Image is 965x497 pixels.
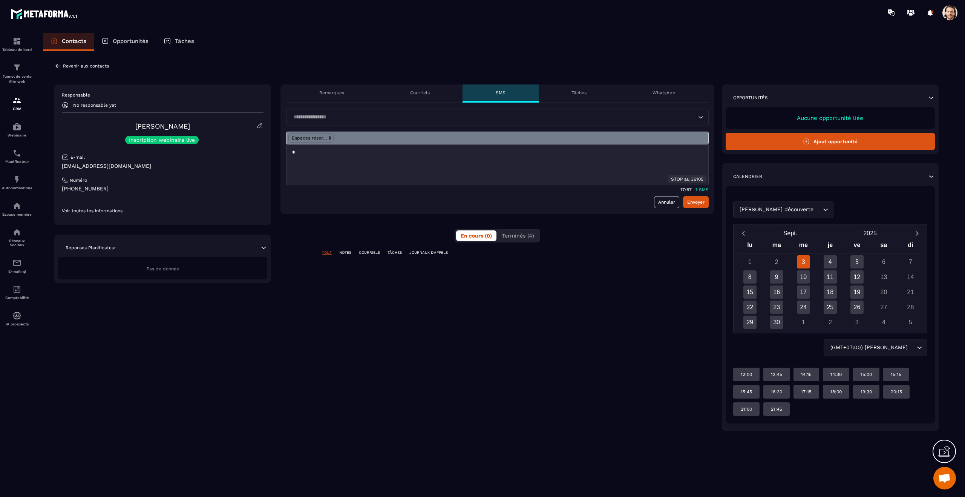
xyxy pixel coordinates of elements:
img: email [12,258,21,267]
p: Remarques [319,90,344,96]
p: Tâches [175,38,194,44]
span: (GMT+07:00) [PERSON_NAME] [829,344,909,352]
div: ma [763,240,790,253]
a: Contacts [43,33,94,51]
div: 24 [797,301,810,314]
div: me [790,240,817,253]
p: [EMAIL_ADDRESS][DOMAIN_NAME] [62,163,263,170]
div: 22 [743,301,757,314]
img: scheduler [12,149,21,158]
p: NOTES [339,250,351,255]
p: [PHONE_NUMBER] [62,185,263,192]
p: E-mailing [2,269,32,273]
p: 21:45 [771,406,782,412]
p: TÂCHES [388,250,402,255]
p: Webinaire [2,133,32,137]
div: 30 [770,316,783,329]
a: formationformationTableau de bord [2,31,32,57]
a: schedulerschedulerPlanificateur [2,143,32,169]
p: IA prospects [2,322,32,326]
p: SMS [496,90,505,96]
div: 26 [850,301,864,314]
p: 67 [686,187,692,192]
p: Réponses Planificateur [66,245,116,251]
p: No responsable yet [73,103,116,108]
p: COURRIELS [359,250,380,255]
p: 12:45 [771,371,782,377]
p: Tableau de bord [2,48,32,52]
div: 16 [770,285,783,299]
img: formation [12,37,21,46]
div: 10 [797,270,810,284]
a: automationsautomationsWebinaire [2,117,32,143]
p: Tâches [571,90,587,96]
p: Aucune opportunité liée [733,115,927,121]
p: JOURNAUX D'APPELS [409,250,448,255]
div: Calendar days [737,255,924,329]
input: Search for option [291,113,696,121]
img: automations [12,201,21,210]
img: automations [12,175,21,184]
div: 11 [824,270,837,284]
div: Search for option [733,201,833,218]
p: Calendrier [733,173,762,179]
button: Previous month [737,228,751,238]
img: logo [11,7,78,20]
p: 20:15 [891,389,902,395]
span: Terminés (4) [502,233,534,239]
div: 25 [824,301,837,314]
img: automations [12,122,21,131]
div: 17 [797,285,810,299]
div: 21 [904,285,917,299]
button: Envoyer [683,196,709,208]
div: 27 [877,301,890,314]
a: social-networksocial-networkRéseaux Sociaux [2,222,32,253]
span: Pas de donnée [147,266,179,272]
p: Revenir aux contacts [63,63,109,69]
span: En cours (0) [461,233,492,239]
p: Responsable [62,92,263,98]
button: Open months overlay [751,227,830,240]
p: Voir toutes les informations [62,208,263,214]
input: Search for option [909,344,915,352]
p: 17/ [680,187,686,192]
input: Search for option [815,206,821,214]
a: Annuler [654,196,679,208]
div: 14 [904,270,917,284]
div: STOP au 36105 [668,175,706,183]
div: 15 [743,285,757,299]
div: 23 [770,301,783,314]
div: 13 [877,270,890,284]
p: 19:30 [861,389,872,395]
p: 12:00 [741,371,752,377]
p: Tunnel de vente Site web [2,74,32,84]
div: 3 [850,316,864,329]
button: Next month [910,228,924,238]
a: Tâches [156,33,202,51]
p: 18:00 [830,389,842,395]
button: Open years overlay [830,227,910,240]
p: 15:15 [891,371,901,377]
div: 4 [824,255,837,268]
p: 16:30 [771,389,782,395]
div: 1 [743,255,757,268]
div: 2 [770,255,783,268]
p: Courriels [410,90,430,96]
p: Réseaux Sociaux [2,239,32,247]
a: [PERSON_NAME] [135,122,190,130]
p: Automatisations [2,186,32,190]
div: lu [737,240,763,253]
p: 14:30 [830,371,842,377]
div: di [897,240,924,253]
div: Calendar wrapper [737,240,924,329]
p: 1 SMS [695,187,709,192]
button: Terminés (4) [497,230,539,241]
p: WhatsApp [653,90,675,96]
div: Search for option [286,109,709,126]
p: TOUT [322,250,332,255]
img: accountant [12,285,21,294]
div: 7 [904,255,917,268]
div: 29 [743,316,757,329]
div: 6 [877,255,890,268]
img: formation [12,96,21,105]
